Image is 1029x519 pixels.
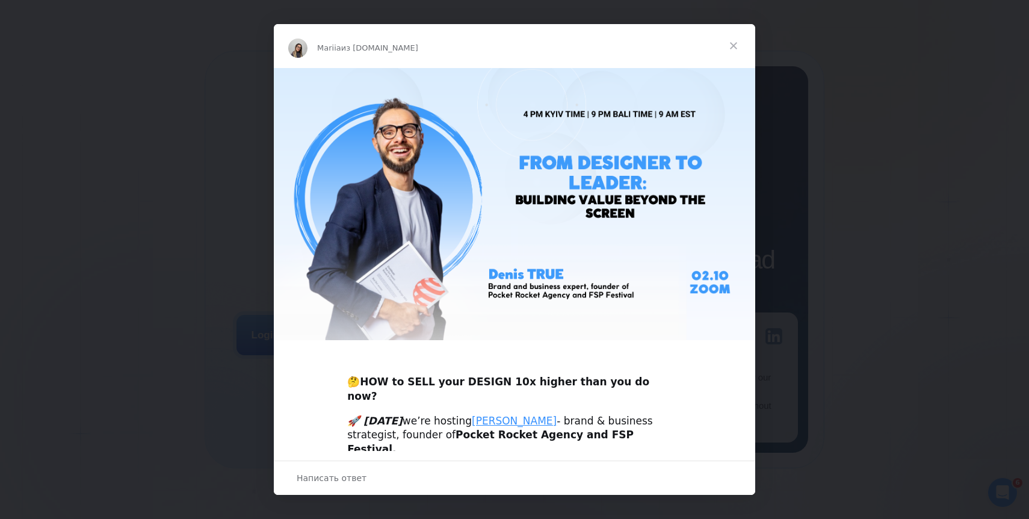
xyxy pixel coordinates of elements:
span: Mariia [317,43,341,52]
span: из [DOMAIN_NAME] [341,43,418,52]
div: Открыть разговор и ответить [274,461,755,495]
i: 🚀 [DATE] [347,415,403,427]
span: Написать ответ [297,470,366,486]
span: Закрыть [712,24,755,67]
b: Pocket Rocket Agency and FSP Festival. [347,429,634,455]
a: [PERSON_NAME] [472,415,557,427]
b: HOW to SELL your DESIGN 10x higher than you do now? [347,376,649,402]
img: Profile image for Mariia [288,39,307,58]
div: 🤔 [347,361,682,403]
div: we’re hosting - brand & business strategist, founder of [347,414,682,457]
